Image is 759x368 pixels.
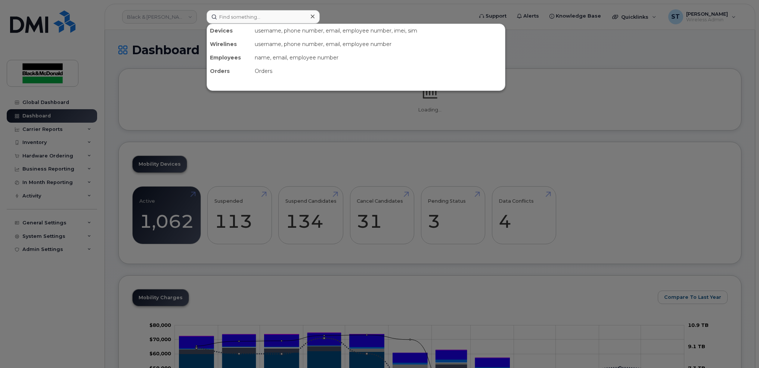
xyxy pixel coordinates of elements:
div: Wirelines [207,37,252,51]
div: username, phone number, email, employee number [252,37,505,51]
div: Orders [252,64,505,78]
div: Devices [207,24,252,37]
div: username, phone number, email, employee number, imei, sim [252,24,505,37]
div: Employees [207,51,252,64]
div: name, email, employee number [252,51,505,64]
div: Orders [207,64,252,78]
